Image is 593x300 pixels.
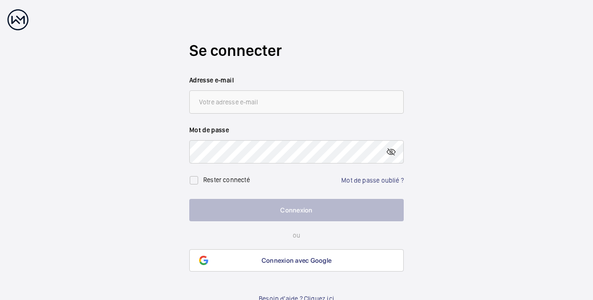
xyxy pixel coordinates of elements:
button: Connexion [189,199,404,221]
p: ou [189,231,404,240]
h2: Se connecter [189,40,404,61]
label: Adresse e-mail [189,75,404,85]
label: Rester connecté [203,176,250,184]
label: Mot de passe [189,125,404,135]
a: Mot de passe oublié ? [341,177,404,184]
span: Connexion avec Google [262,257,331,264]
input: Votre adresse e-mail [189,90,404,114]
